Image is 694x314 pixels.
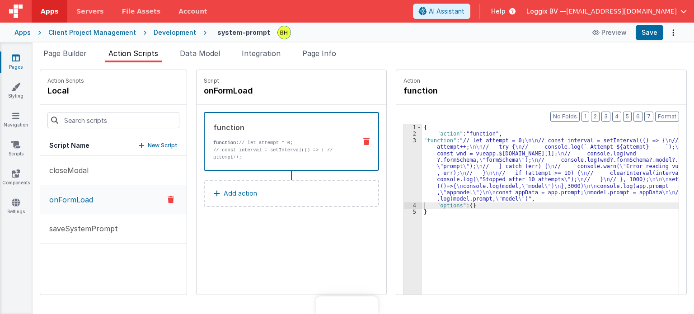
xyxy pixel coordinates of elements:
[180,49,220,58] span: Data Model
[44,165,89,176] p: closeModal
[44,194,93,205] p: onFormLoad
[43,49,87,58] span: Page Builder
[204,77,379,84] p: Script
[633,112,642,122] button: 6
[591,112,600,122] button: 2
[623,112,632,122] button: 5
[302,49,336,58] span: Page Info
[108,49,158,58] span: Action Scripts
[601,112,610,122] button: 3
[644,112,653,122] button: 7
[139,141,178,150] button: New Script
[48,28,136,37] div: Client Project Management
[655,112,679,122] button: Format
[213,140,239,145] strong: function:
[404,137,422,202] div: 3
[278,26,291,39] img: 3ad3aa5857d352abba5aafafe73d6257
[154,28,196,37] div: Development
[404,202,422,209] div: 4
[429,7,464,16] span: AI Assistant
[148,141,178,150] p: New Script
[403,77,679,84] p: Action
[667,26,680,39] button: Options
[403,84,539,97] h4: function
[44,223,118,234] p: saveSystemPrompt
[47,84,84,97] h4: local
[47,112,179,128] input: Search scripts
[587,25,632,40] button: Preview
[40,185,187,214] button: onFormLoad
[213,146,349,161] p: // const interval = setInterval(() => { // attempt++;
[49,141,89,150] h5: Script Name
[76,7,103,16] span: Servers
[491,7,506,16] span: Help
[40,156,187,185] button: closeModal
[122,7,161,16] span: File Assets
[213,139,349,146] p: // let attempt = 0;
[636,25,663,40] button: Save
[14,28,31,37] div: Apps
[581,112,589,122] button: 1
[242,49,281,58] span: Integration
[404,209,422,215] div: 5
[413,4,470,19] button: AI Assistant
[526,7,687,16] button: Loggix BV — [EMAIL_ADDRESS][DOMAIN_NAME]
[204,84,339,97] h4: onFormLoad
[213,122,349,133] div: function
[47,77,84,84] p: Action Scripts
[224,188,257,199] p: Add action
[550,112,580,122] button: No Folds
[404,131,422,137] div: 2
[404,124,422,131] div: 1
[41,7,58,16] span: Apps
[204,180,379,207] button: Add action
[612,112,621,122] button: 4
[566,7,677,16] span: [EMAIL_ADDRESS][DOMAIN_NAME]
[40,214,187,244] button: saveSystemPrompt
[526,7,566,16] span: Loggix BV —
[217,29,270,36] h4: system-prompt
